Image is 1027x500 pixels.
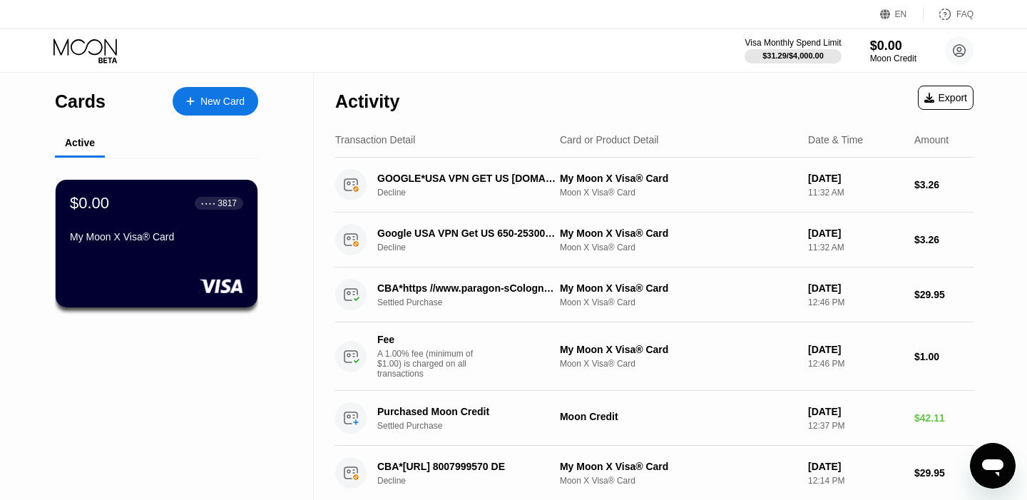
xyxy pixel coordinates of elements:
div: EN [880,7,924,21]
div: CBA*[URL] 8007999570 DE [377,461,556,472]
div: Export [924,92,967,103]
div: $0.00Moon Credit [870,39,916,63]
div: $29.95 [914,467,974,479]
div: FAQ [924,7,974,21]
div: [DATE] [808,228,903,239]
div: My Moon X Visa® Card [560,173,797,184]
div: [DATE] [808,282,903,294]
div: [DATE] [808,406,903,417]
div: CBA*https //www.paragon-sCologne DE [377,282,556,294]
div: Visa Monthly Spend Limit$31.29/$4,000.00 [745,38,841,63]
div: 11:32 AM [808,188,903,198]
div: Moon Credit [560,411,797,422]
div: [DATE] [808,344,903,355]
div: 12:46 PM [808,297,903,307]
div: $29.95 [914,289,974,300]
div: [DATE] [808,173,903,184]
div: Google USA VPN Get US 650-2530000 [GEOGRAPHIC_DATA]DeclineMy Moon X Visa® CardMoon X Visa® Card[D... [335,213,974,267]
div: My Moon X Visa® Card [560,228,797,239]
div: Cards [55,91,106,112]
div: Transaction Detail [335,134,415,146]
div: Settled Purchase [377,421,569,431]
div: 3817 [218,198,237,208]
div: Moon Credit [870,53,916,63]
div: $0.00 [70,194,109,213]
div: Card or Product Detail [560,134,659,146]
div: CBA*https //www.paragon-sCologne DESettled PurchaseMy Moon X Visa® CardMoon X Visa® Card[DATE]12:... [335,267,974,322]
div: 12:14 PM [808,476,903,486]
div: Google USA VPN Get US 650-2530000 [GEOGRAPHIC_DATA] [377,228,556,239]
div: [DATE] [808,461,903,472]
div: $31.29 / $4,000.00 [762,51,824,60]
div: 12:46 PM [808,359,903,369]
div: Purchased Moon CreditSettled PurchaseMoon Credit[DATE]12:37 PM$42.11 [335,391,974,446]
div: A 1.00% fee (minimum of $1.00) is charged on all transactions [377,349,484,379]
div: 11:32 AM [808,243,903,252]
div: Active [65,137,95,148]
div: Decline [377,188,569,198]
div: Export [918,86,974,110]
div: EN [895,9,907,19]
div: Decline [377,476,569,486]
div: GOOGLE*USA VPN GET US [DOMAIN_NAME][URL][GEOGRAPHIC_DATA]DeclineMy Moon X Visa® CardMoon X Visa® ... [335,158,974,213]
div: My Moon X Visa® Card [560,344,797,355]
div: $3.26 [914,179,974,190]
div: Moon X Visa® Card [560,188,797,198]
div: My Moon X Visa® Card [70,231,243,243]
div: Moon X Visa® Card [560,359,797,369]
div: Settled Purchase [377,297,569,307]
div: My Moon X Visa® Card [560,282,797,294]
div: Date & Time [808,134,863,146]
div: New Card [173,87,258,116]
iframe: Кнопка запуска окна обмена сообщениями [970,443,1016,489]
div: New Card [200,96,245,108]
div: $0.00● ● ● ●3817My Moon X Visa® Card [56,180,257,307]
div: $1.00 [914,351,974,362]
div: Moon X Visa® Card [560,297,797,307]
div: Activity [335,91,399,112]
div: GOOGLE*USA VPN GET US [DOMAIN_NAME][URL][GEOGRAPHIC_DATA] [377,173,556,184]
div: My Moon X Visa® Card [560,461,797,472]
div: $0.00 [870,39,916,53]
div: Decline [377,243,569,252]
div: Visa Monthly Spend Limit [745,38,841,48]
div: Purchased Moon Credit [377,406,556,417]
div: $42.11 [914,412,974,424]
div: 12:37 PM [808,421,903,431]
div: $3.26 [914,234,974,245]
div: Moon X Visa® Card [560,243,797,252]
div: Moon X Visa® Card [560,476,797,486]
div: FeeA 1.00% fee (minimum of $1.00) is charged on all transactionsMy Moon X Visa® CardMoon X Visa® ... [335,322,974,391]
div: ● ● ● ● [201,201,215,205]
div: FAQ [956,9,974,19]
div: Amount [914,134,949,146]
div: Fee [377,334,477,345]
